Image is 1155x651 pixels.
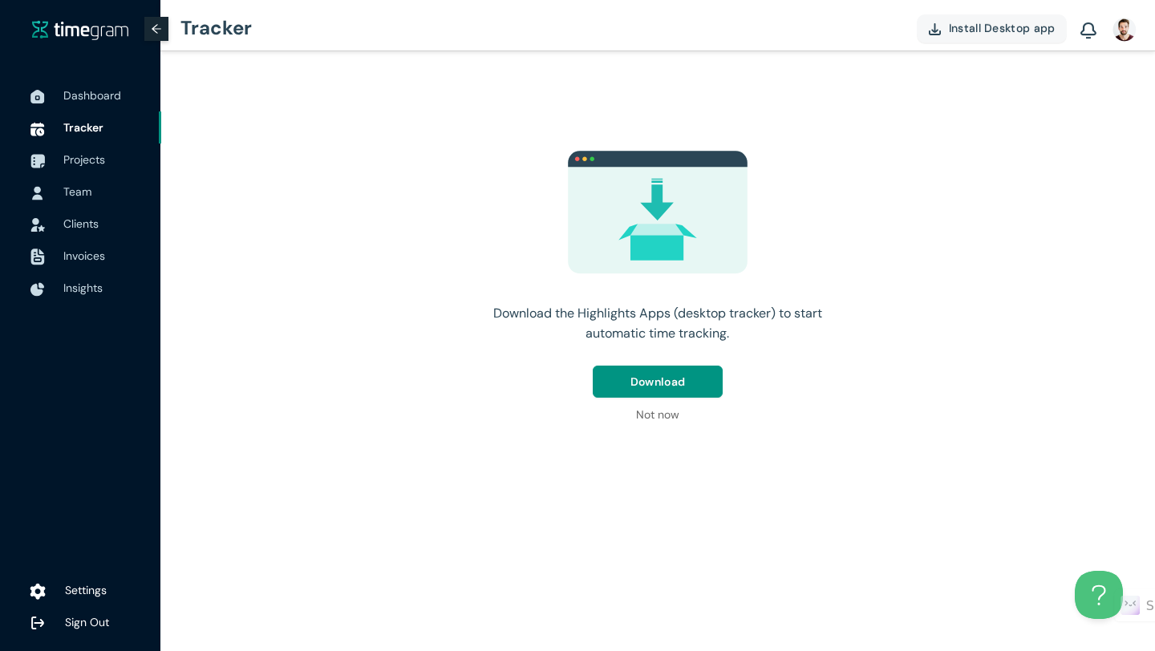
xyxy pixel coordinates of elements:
[151,23,162,34] span: arrow-left
[32,20,128,39] img: timegram
[65,615,109,629] span: Sign Out
[180,4,252,52] h1: Tracker
[63,216,99,231] span: Clients
[63,281,103,295] span: Insights
[30,583,46,600] img: settings.78e04af822cf15d41b38c81147b09f22.svg
[63,249,105,263] span: Invoices
[568,151,747,274] img: empty Log
[30,616,45,630] img: logOut.ca60ddd252d7bab9102ea2608abe0238.svg
[30,154,45,168] img: ProjectIcon
[630,373,685,390] span: Download
[30,122,45,136] img: TimeTrackerIcon
[917,14,1067,42] button: Install Desktop app
[30,90,45,104] img: DashboardIcon
[63,184,91,199] span: Team
[1112,18,1137,42] img: UserIcon
[30,282,45,297] img: InsightsIcon
[1075,571,1123,619] iframe: Toggle Customer Support
[65,583,107,597] span: Settings
[63,120,103,135] span: Tracker
[32,20,128,40] a: timegram
[63,88,121,103] span: Dashboard
[593,366,722,398] button: Download
[30,249,45,265] img: InvoiceIcon
[929,23,941,35] img: DownloadApp
[1080,22,1096,40] img: BellIcon
[949,19,1056,37] span: Install Desktop app
[474,303,842,343] div: Download the Highlights Apps (desktop tracker) to start automatic time tracking.
[636,406,679,423] span: Not now
[30,186,45,200] img: UserIcon
[30,218,45,232] img: InvoiceIcon
[63,152,105,167] span: Projects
